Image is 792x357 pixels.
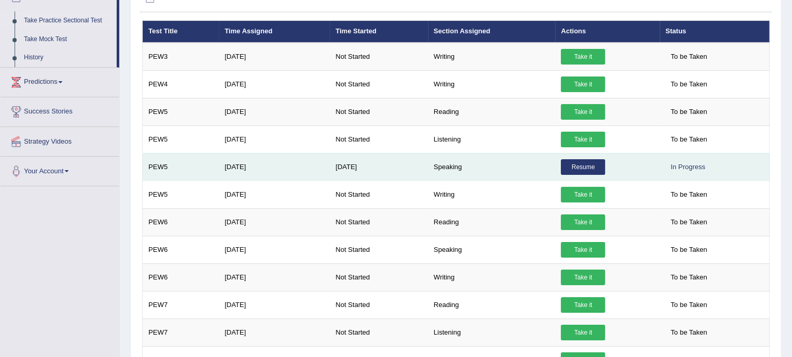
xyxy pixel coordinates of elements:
[665,270,712,285] span: To be Taken
[428,318,556,346] td: Listening
[428,208,556,236] td: Reading
[561,104,605,120] a: Take it
[330,70,428,98] td: Not Started
[143,236,219,263] td: PEW6
[19,11,117,30] a: Take Practice Sectional Test
[665,187,712,202] span: To be Taken
[19,48,117,67] a: History
[143,43,219,71] td: PEW3
[428,21,556,43] th: Section Assigned
[428,43,556,71] td: Writing
[143,263,219,291] td: PEW6
[665,159,710,175] div: In Progress
[219,236,330,263] td: [DATE]
[330,181,428,208] td: Not Started
[143,153,219,181] td: PEW5
[561,49,605,65] a: Take it
[143,125,219,153] td: PEW5
[665,49,712,65] span: To be Taken
[219,153,330,181] td: [DATE]
[555,21,659,43] th: Actions
[561,76,605,92] a: Take it
[561,325,605,340] a: Take it
[219,125,330,153] td: [DATE]
[1,68,119,94] a: Predictions
[428,263,556,291] td: Writing
[330,236,428,263] td: Not Started
[665,242,712,258] span: To be Taken
[665,76,712,92] span: To be Taken
[1,97,119,123] a: Success Stories
[143,208,219,236] td: PEW6
[143,291,219,318] td: PEW7
[561,270,605,285] a: Take it
[219,181,330,208] td: [DATE]
[428,98,556,125] td: Reading
[561,214,605,230] a: Take it
[219,291,330,318] td: [DATE]
[143,70,219,98] td: PEW4
[665,297,712,313] span: To be Taken
[428,153,556,181] td: Speaking
[428,70,556,98] td: Writing
[665,132,712,147] span: To be Taken
[219,70,330,98] td: [DATE]
[660,21,770,43] th: Status
[561,132,605,147] a: Take it
[665,325,712,340] span: To be Taken
[330,98,428,125] td: Not Started
[665,214,712,230] span: To be Taken
[219,263,330,291] td: [DATE]
[330,153,428,181] td: [DATE]
[561,242,605,258] a: Take it
[561,187,605,202] a: Take it
[219,318,330,346] td: [DATE]
[330,263,428,291] td: Not Started
[1,157,119,183] a: Your Account
[219,21,330,43] th: Time Assigned
[330,43,428,71] td: Not Started
[219,98,330,125] td: [DATE]
[330,125,428,153] td: Not Started
[561,159,605,175] a: Resume
[428,236,556,263] td: Speaking
[19,30,117,49] a: Take Mock Test
[330,208,428,236] td: Not Started
[665,104,712,120] span: To be Taken
[143,98,219,125] td: PEW5
[330,21,428,43] th: Time Started
[143,181,219,208] td: PEW5
[428,125,556,153] td: Listening
[428,291,556,318] td: Reading
[561,297,605,313] a: Take it
[143,318,219,346] td: PEW7
[428,181,556,208] td: Writing
[330,318,428,346] td: Not Started
[330,291,428,318] td: Not Started
[1,127,119,153] a: Strategy Videos
[143,21,219,43] th: Test Title
[219,43,330,71] td: [DATE]
[219,208,330,236] td: [DATE]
